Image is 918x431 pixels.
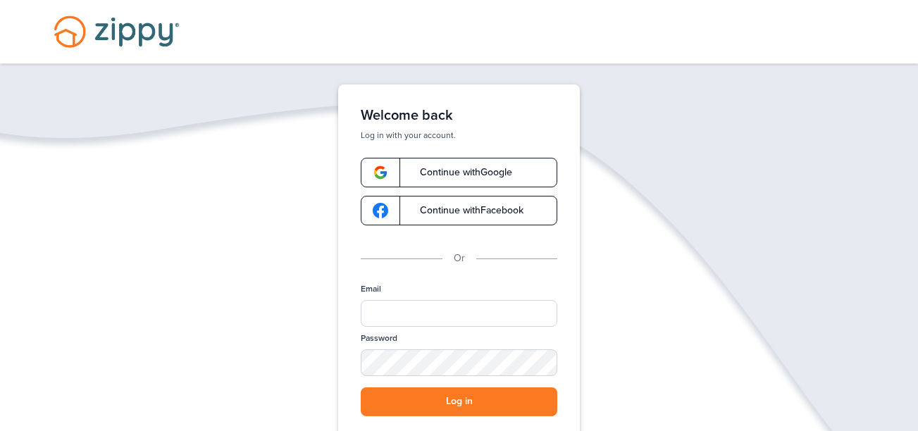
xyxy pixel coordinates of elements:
[373,165,388,180] img: google-logo
[361,332,397,344] label: Password
[373,203,388,218] img: google-logo
[361,387,557,416] button: Log in
[361,107,557,124] h1: Welcome back
[361,158,557,187] a: google-logoContinue withGoogle
[361,349,557,376] input: Password
[361,283,381,295] label: Email
[406,206,523,216] span: Continue with Facebook
[454,251,465,266] p: Or
[361,300,557,327] input: Email
[361,130,557,141] p: Log in with your account.
[406,168,512,177] span: Continue with Google
[361,196,557,225] a: google-logoContinue withFacebook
